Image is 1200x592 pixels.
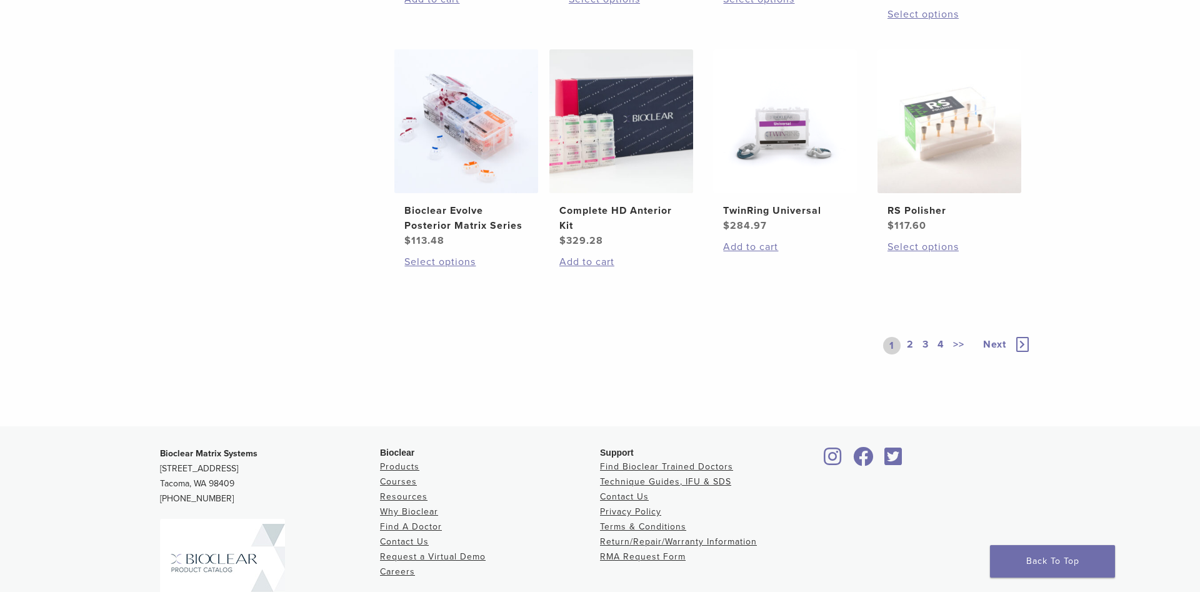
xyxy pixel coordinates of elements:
[904,337,916,354] a: 2
[951,337,967,354] a: >>
[849,454,877,467] a: Bioclear
[380,448,414,458] span: Bioclear
[380,506,438,517] a: Why Bioclear
[549,49,694,248] a: Complete HD Anterior KitComplete HD Anterior Kit $329.28
[600,476,731,487] a: Technique Guides, IFU & SDS
[877,49,1022,233] a: RS PolisherRS Polisher $117.60
[404,234,411,247] span: $
[380,476,417,487] a: Courses
[880,454,906,467] a: Bioclear
[723,239,847,254] a: Add to cart: “TwinRing Universal”
[983,338,1006,351] span: Next
[920,337,931,354] a: 3
[887,219,894,232] span: $
[559,234,603,247] bdi: 329.28
[380,536,429,547] a: Contact Us
[877,49,1021,193] img: RS Polisher
[380,491,427,502] a: Resources
[559,234,566,247] span: $
[394,49,538,193] img: Bioclear Evolve Posterior Matrix Series
[404,234,444,247] bdi: 113.48
[404,254,528,269] a: Select options for “Bioclear Evolve Posterior Matrix Series”
[887,7,1011,22] a: Select options for “Diamond Wedge and Long Diamond Wedge”
[394,49,539,248] a: Bioclear Evolve Posterior Matrix SeriesBioclear Evolve Posterior Matrix Series $113.48
[713,49,857,193] img: TwinRing Universal
[600,461,733,472] a: Find Bioclear Trained Doctors
[935,337,947,354] a: 4
[404,203,528,233] h2: Bioclear Evolve Posterior Matrix Series
[380,551,486,562] a: Request a Virtual Demo
[549,49,693,193] img: Complete HD Anterior Kit
[600,491,649,502] a: Contact Us
[887,203,1011,218] h2: RS Polisher
[887,219,926,232] bdi: 117.60
[380,521,442,532] a: Find A Doctor
[887,239,1011,254] a: Select options for “RS Polisher”
[600,521,686,532] a: Terms & Conditions
[559,254,683,269] a: Add to cart: “Complete HD Anterior Kit”
[723,203,847,218] h2: TwinRing Universal
[712,49,858,233] a: TwinRing UniversalTwinRing Universal $284.97
[820,454,846,467] a: Bioclear
[160,446,380,506] p: [STREET_ADDRESS] Tacoma, WA 98409 [PHONE_NUMBER]
[600,536,757,547] a: Return/Repair/Warranty Information
[559,203,683,233] h2: Complete HD Anterior Kit
[380,566,415,577] a: Careers
[723,219,767,232] bdi: 284.97
[600,448,634,458] span: Support
[160,448,257,459] strong: Bioclear Matrix Systems
[723,219,730,232] span: $
[883,337,901,354] a: 1
[600,506,661,517] a: Privacy Policy
[990,545,1115,578] a: Back To Top
[380,461,419,472] a: Products
[600,551,686,562] a: RMA Request Form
